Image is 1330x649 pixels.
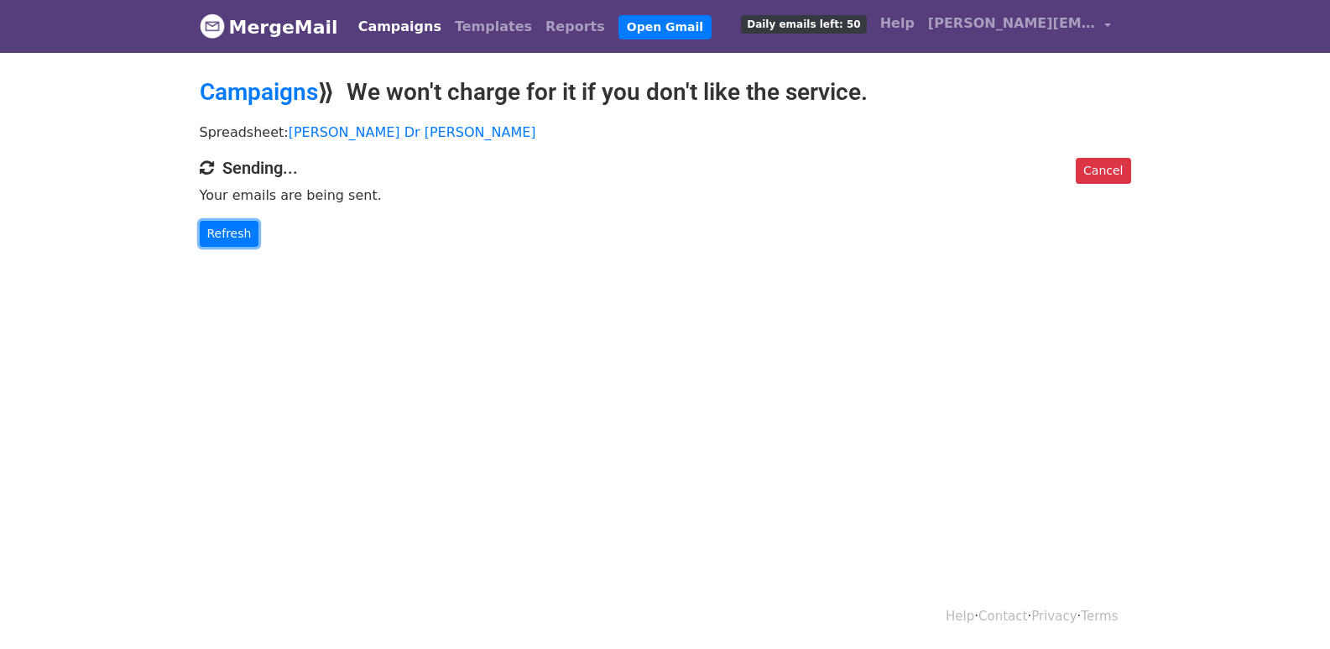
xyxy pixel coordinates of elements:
a: [PERSON_NAME][EMAIL_ADDRESS][DOMAIN_NAME] [921,7,1118,46]
a: Open Gmail [618,15,712,39]
h4: Sending... [200,158,1131,178]
a: Help [946,609,974,624]
a: Help [874,7,921,40]
img: MergeMail logo [200,13,225,39]
a: Terms [1081,609,1118,624]
a: Templates [448,10,539,44]
a: Daily emails left: 50 [734,7,873,40]
span: [PERSON_NAME][EMAIL_ADDRESS][DOMAIN_NAME] [928,13,1096,34]
p: Spreadsheet: [200,123,1131,141]
a: Cancel [1076,158,1130,184]
a: MergeMail [200,9,338,44]
a: Reports [539,10,612,44]
h2: ⟫ We won't charge for it if you don't like the service. [200,78,1131,107]
span: Daily emails left: 50 [741,15,866,34]
a: Privacy [1031,609,1077,624]
a: Campaigns [352,10,448,44]
a: Refresh [200,221,259,247]
a: Contact [978,609,1027,624]
p: Your emails are being sent. [200,186,1131,204]
a: Campaigns [200,78,318,106]
a: [PERSON_NAME] Dr [PERSON_NAME] [289,124,536,140]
